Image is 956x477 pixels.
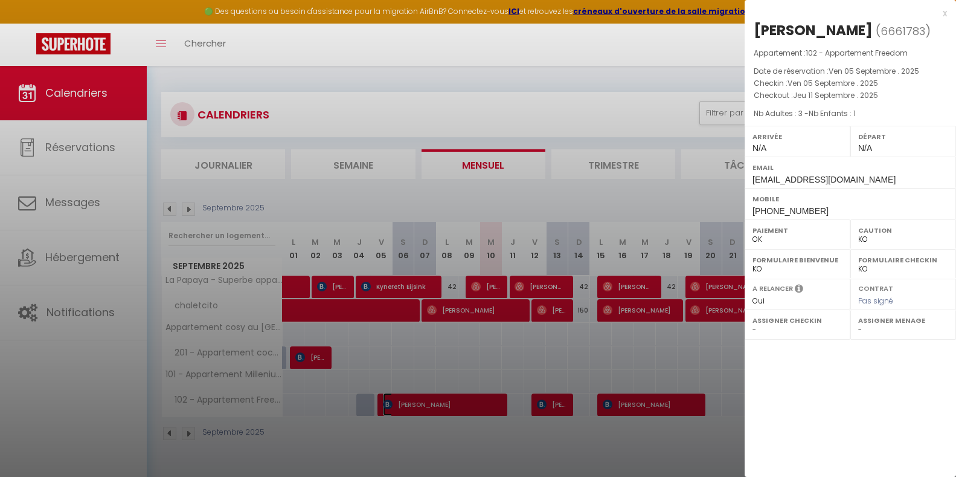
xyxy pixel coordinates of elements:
[881,24,925,39] span: 6661783
[858,314,948,326] label: Assigner Menage
[752,314,842,326] label: Assigner Checkin
[858,143,872,153] span: N/A
[754,21,873,40] div: [PERSON_NAME]
[752,131,842,143] label: Arrivée
[10,5,46,41] button: Ouvrir le widget de chat LiveChat
[793,90,878,100] span: Jeu 11 Septembre . 2025
[788,78,878,88] span: Ven 05 Septembre . 2025
[754,77,947,89] p: Checkin :
[754,65,947,77] p: Date de réservation :
[752,161,948,174] label: Email
[829,66,919,76] span: Ven 05 Septembre . 2025
[745,6,947,21] div: x
[858,224,948,236] label: Caution
[752,284,793,294] label: A relancer
[754,47,947,59] p: Appartement :
[752,224,842,236] label: Paiement
[806,48,908,58] span: 102 - Appartement Freedom
[752,175,896,184] span: [EMAIL_ADDRESS][DOMAIN_NAME]
[809,108,856,118] span: Nb Enfants : 1
[858,254,948,266] label: Formulaire Checkin
[795,284,803,297] i: Sélectionner OUI si vous souhaiter envoyer les séquences de messages post-checkout
[876,22,931,39] span: ( )
[754,108,856,118] span: Nb Adultes : 3 -
[858,296,893,306] span: Pas signé
[752,254,842,266] label: Formulaire Bienvenue
[754,89,947,102] p: Checkout :
[752,143,766,153] span: N/A
[752,193,948,205] label: Mobile
[858,131,948,143] label: Départ
[752,206,829,216] span: [PHONE_NUMBER]
[858,284,893,291] label: Contrat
